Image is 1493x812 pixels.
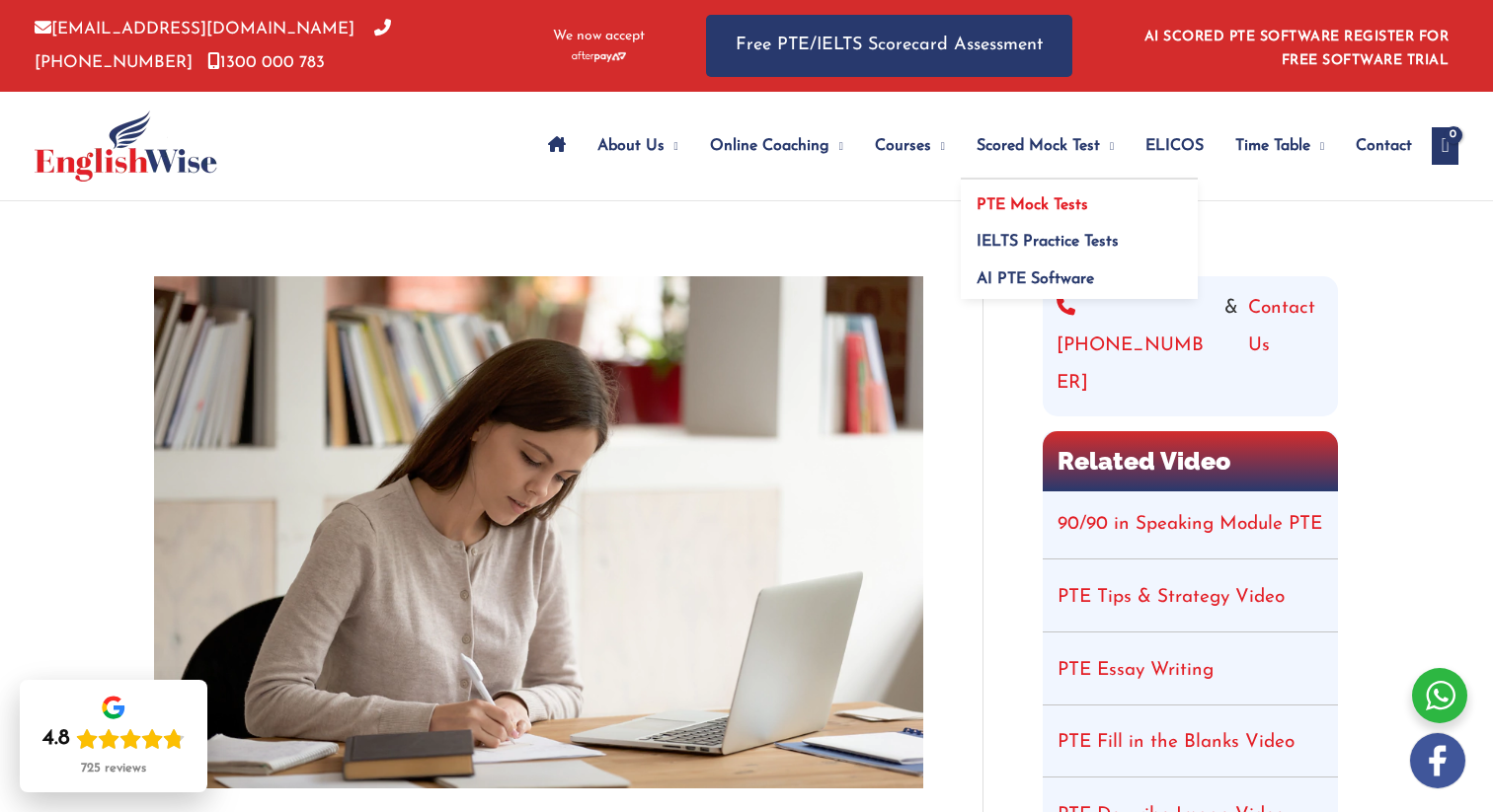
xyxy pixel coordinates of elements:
span: About Us [597,111,665,181]
span: Time Table [1235,111,1310,181]
a: View Shopping Cart, empty [1432,127,1458,165]
span: Menu Toggle [1310,111,1324,181]
img: white-facebook.png [1410,733,1465,788]
a: About UsMenu Toggle [582,111,694,181]
span: PTE Mock Tests [977,197,1088,213]
a: [EMAIL_ADDRESS][DOMAIN_NAME] [35,21,354,37]
a: CoursesMenu Toggle [859,111,961,181]
div: & [1057,290,1324,403]
span: Contact [1356,111,1412,181]
span: AI PTE Software [977,271,1094,287]
span: IELTS Practice Tests [977,234,1119,250]
span: ELICOS [1145,111,1204,181]
div: 4.8 [42,725,70,753]
aside: Header Widget 1 [1133,14,1458,78]
img: Afterpay-Logo [572,51,626,62]
a: AI PTE Software [961,254,1198,299]
a: Contact [1340,111,1412,181]
a: [PHONE_NUMBER] [1057,290,1215,403]
h2: Related Video [1043,431,1338,491]
a: 1300 000 783 [207,54,325,71]
span: Menu Toggle [1100,111,1114,181]
a: IELTS Practice Tests [961,217,1198,255]
span: Scored Mock Test [977,111,1100,181]
a: PTE Mock Tests [961,180,1198,217]
a: Online CoachingMenu Toggle [694,111,859,181]
a: PTE Tips & Strategy Video [1058,588,1285,607]
div: Rating: 4.8 out of 5 [42,725,185,753]
a: PTE Fill in the Blanks Video [1058,733,1295,752]
a: [PHONE_NUMBER] [35,21,391,70]
a: Scored Mock TestMenu Toggle [961,111,1130,181]
nav: Site Navigation: Main Menu [532,111,1413,181]
span: Courses [875,111,931,181]
a: Contact Us [1248,290,1324,403]
span: Online Coaching [710,111,829,181]
a: AI SCORED PTE SOFTWARE REGISTER FOR FREE SOFTWARE TRIAL [1144,30,1450,68]
a: PTE Essay Writing [1058,661,1214,680]
div: 725 reviews [81,761,146,776]
a: Free PTE/IELTS Scorecard Assessment [706,15,1072,77]
a: 90/90 in Speaking Module PTE [1058,515,1322,534]
span: Menu Toggle [829,111,843,181]
span: Menu Toggle [665,111,678,181]
span: Menu Toggle [931,111,945,181]
a: ELICOS [1130,111,1219,181]
span: We now accept [553,27,645,46]
a: Time TableMenu Toggle [1219,111,1340,181]
img: cropped-ew-logo [35,111,217,182]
